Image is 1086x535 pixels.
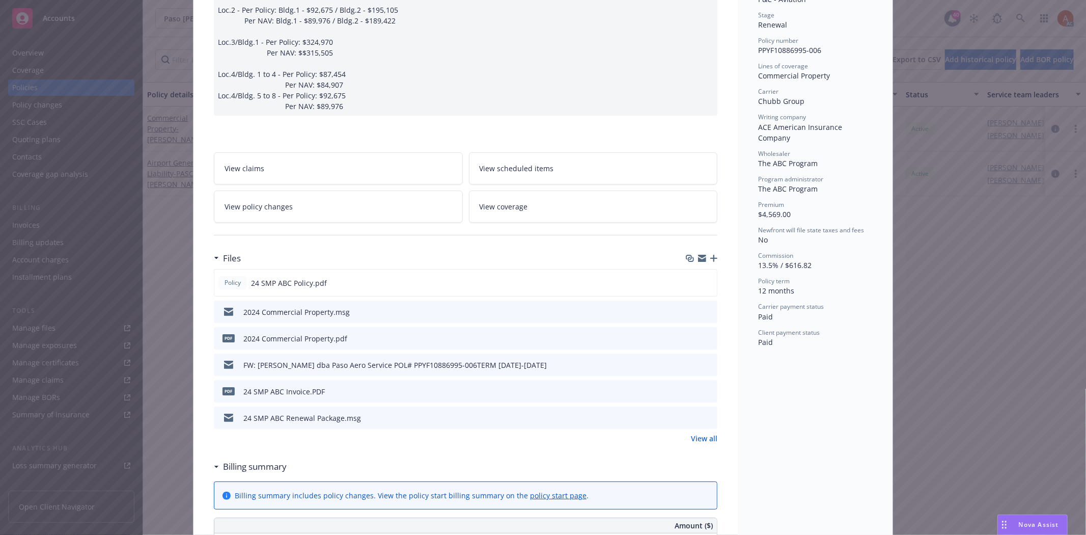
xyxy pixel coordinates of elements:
span: PPYF10886995-006 [758,45,821,55]
span: Program administrator [758,175,823,183]
div: Files [214,252,241,265]
span: $4,569.00 [758,209,791,219]
button: preview file [704,278,713,288]
span: Client payment status [758,328,820,337]
a: View claims [214,152,463,184]
h3: Billing summary [223,460,287,473]
span: Paid [758,312,773,322]
span: View claims [225,163,264,174]
span: Nova Assist [1019,520,1059,529]
button: preview file [704,386,713,397]
span: No [758,235,768,245]
a: View coverage [469,191,718,223]
div: 2024 Commercial Property.pdf [243,333,347,344]
div: Billing summary [214,460,287,473]
h3: Files [223,252,241,265]
button: download file [688,333,696,344]
button: download file [688,360,696,370]
a: View all [691,433,717,444]
button: download file [687,278,695,288]
span: Newfront will file state taxes and fees [758,226,864,234]
span: pdf [222,334,235,342]
a: policy start page [530,491,587,500]
a: View scheduled items [469,152,718,184]
button: Nova Assist [997,515,1068,535]
div: FW: [PERSON_NAME] dba Paso Aero Service POL# PPYF10886995-006TERM [DATE]-[DATE] [243,360,547,370]
span: The ABC Program [758,184,818,194]
span: The ABC Program [758,158,818,168]
span: View coverage [480,201,528,212]
span: Commercial Property [758,71,830,81]
div: 24 SMP ABC Renewal Package.msg [243,413,361,423]
span: Carrier [758,87,778,96]
div: 24 SMP ABC Invoice.PDF [243,386,325,397]
span: Renewal [758,20,787,30]
button: download file [688,307,696,317]
span: Policy [222,278,243,287]
span: 13.5% / $616.82 [758,260,812,270]
span: Writing company [758,113,806,121]
div: 2024 Commercial Property.msg [243,307,350,317]
button: preview file [704,307,713,317]
a: View policy changes [214,191,463,223]
button: preview file [704,413,713,423]
span: Commission [758,251,793,260]
span: Chubb Group [758,96,804,106]
button: download file [688,386,696,397]
span: Paid [758,337,773,347]
span: View policy changes [225,201,293,212]
span: 24 SMP ABC Policy.pdf [251,278,327,288]
div: Billing summary includes policy changes. View the policy start billing summary on the . [235,490,589,501]
button: preview file [704,333,713,344]
span: Amount ($) [675,520,713,531]
span: Policy term [758,277,790,285]
div: Drag to move [998,515,1011,534]
span: Carrier payment status [758,302,824,311]
button: download file [688,413,696,423]
span: Policy number [758,36,798,45]
span: ACE American Insurance Company [758,122,844,143]
span: View scheduled items [480,163,554,174]
span: Premium [758,200,784,209]
span: Wholesaler [758,149,790,158]
span: PDF [222,387,235,395]
button: preview file [704,360,713,370]
span: 12 months [758,286,794,296]
span: Lines of coverage [758,62,808,70]
span: Stage [758,11,774,19]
